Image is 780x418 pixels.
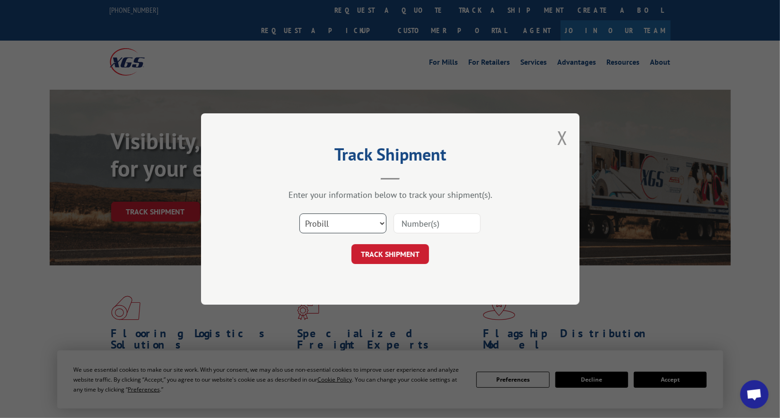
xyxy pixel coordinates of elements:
[248,148,532,166] h2: Track Shipment
[351,244,429,264] button: TRACK SHIPMENT
[394,213,481,233] input: Number(s)
[557,125,568,150] button: Close modal
[248,189,532,200] div: Enter your information below to track your shipment(s).
[740,380,769,409] div: Open chat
